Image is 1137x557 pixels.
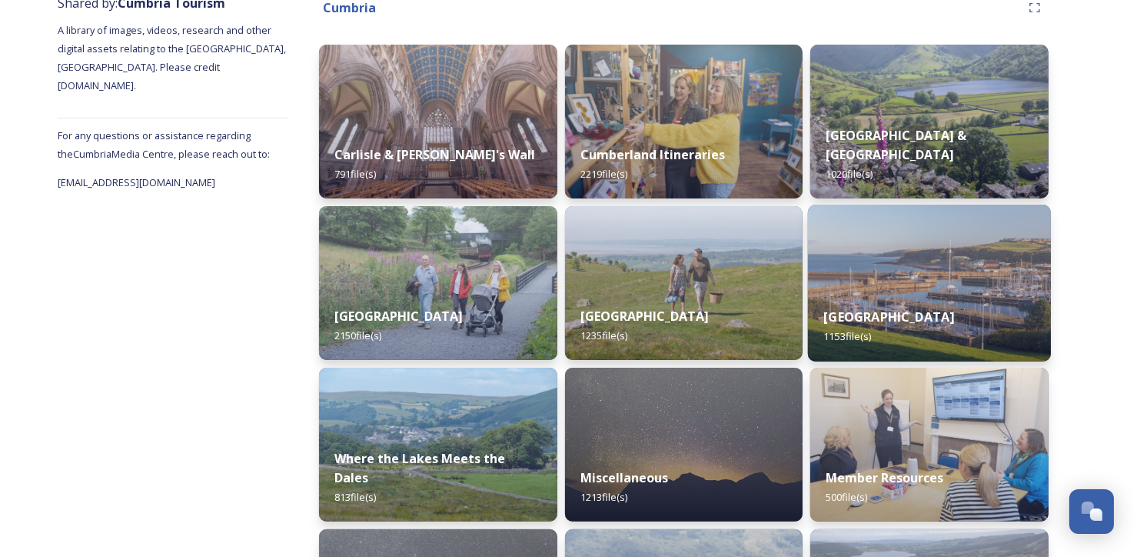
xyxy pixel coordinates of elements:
[334,308,463,325] strong: [GEOGRAPHIC_DATA]
[824,309,955,325] strong: [GEOGRAPHIC_DATA]
[580,167,627,181] span: 2219 file(s)
[810,368,1049,522] img: 29343d7f-989b-46ee-a888-b1a2ee1c48eb.jpg
[1069,489,1114,534] button: Open Chat
[565,206,803,360] img: Grange-over-sands-rail-250.jpg
[826,490,867,504] span: 500 file(s)
[58,175,215,189] span: [EMAIL_ADDRESS][DOMAIN_NAME]
[319,206,557,360] img: PM204584.jpg
[319,368,557,522] img: Attract%2520and%2520Disperse%2520%28274%2520of%25201364%29.jpg
[565,45,803,198] img: 8ef860cd-d990-4a0f-92be-bf1f23904a73.jpg
[826,469,943,486] strong: Member Resources
[808,205,1051,362] img: Whitehaven-283.jpg
[565,368,803,522] img: Blea%2520Tarn%2520Star-Lapse%2520Loop.jpg
[334,450,505,486] strong: Where the Lakes Meets the Dales
[826,127,966,163] strong: [GEOGRAPHIC_DATA] & [GEOGRAPHIC_DATA]
[580,146,725,163] strong: Cumberland Itineraries
[580,308,709,325] strong: [GEOGRAPHIC_DATA]
[580,329,627,342] span: 1235 file(s)
[58,128,270,161] span: For any questions or assistance regarding the Cumbria Media Centre, please reach out to:
[824,329,872,343] span: 1153 file(s)
[334,329,381,342] span: 2150 file(s)
[810,45,1049,198] img: Hartsop-222.jpg
[319,45,557,198] img: Carlisle-couple-176.jpg
[334,490,376,504] span: 813 file(s)
[826,167,873,181] span: 1020 file(s)
[580,469,668,486] strong: Miscellaneous
[334,146,535,163] strong: Carlisle & [PERSON_NAME]'s Wall
[580,490,627,504] span: 1213 file(s)
[334,167,376,181] span: 791 file(s)
[58,23,288,92] span: A library of images, videos, research and other digital assets relating to the [GEOGRAPHIC_DATA],...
